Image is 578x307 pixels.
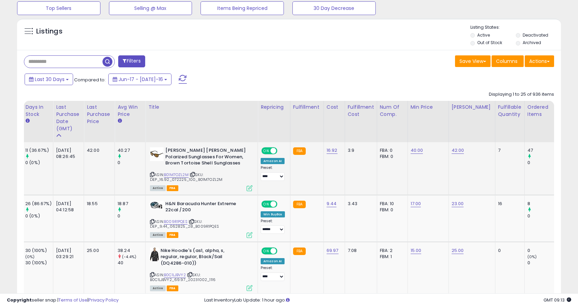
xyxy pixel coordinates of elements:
div: [DATE] 03:29:21 [56,248,79,260]
div: Last Purchase Price [87,104,112,125]
label: Deactivated [523,32,548,38]
div: Fulfillable Quantity [498,104,522,118]
small: FBA [293,201,306,208]
div: Days In Stock [25,104,50,118]
div: ASIN: [150,248,252,291]
div: [PERSON_NAME] [452,104,492,111]
span: OFF [276,248,287,254]
div: Amazon AI [261,158,285,164]
strong: Copyright [7,297,32,303]
img: 41puDOuB5dL._SL40_.jpg [150,201,164,210]
a: 40.00 [411,147,423,154]
label: Active [477,32,490,38]
small: FBA [293,147,306,155]
div: 0 [527,213,555,219]
span: OFF [276,148,287,154]
label: Out of Stock [477,40,502,45]
div: 0 [527,248,555,254]
div: 3.43 [348,201,372,207]
b: H&N Baracuda Hunter Extreme 22cal /200 [165,201,248,215]
span: | SKU: B0C1LJBVY2_69.97_20231002_1116 [150,272,216,282]
a: B009R1PQES [164,219,188,225]
div: 11 (36.67%) [25,147,53,153]
div: 30 (100%) [25,260,53,266]
div: 0 [527,160,555,166]
div: 40 [118,260,145,266]
span: OFF [276,201,287,207]
small: (-4.4%) [122,254,136,259]
div: 0 [118,160,145,166]
label: Archived [523,40,541,45]
small: (0%) [25,254,35,259]
span: Compared to: [74,77,106,83]
b: Nike Hoodie's (as1, alpha, s, regular, regular, Black/Sail (DQ4286-010)) [161,248,244,268]
h5: Listings [36,27,63,36]
a: 69.97 [327,247,339,254]
button: Filters [118,55,145,67]
div: Preset: [261,165,285,181]
span: FBA [167,232,178,238]
div: 40.27 [118,147,145,153]
div: 18.87 [118,201,145,207]
div: FBA: 2 [380,248,402,254]
a: 15.00 [411,247,422,254]
div: Amazon AI [261,258,285,264]
div: 7.08 [348,248,372,254]
div: Min Price [411,104,446,111]
button: Top Sellers [17,1,100,15]
button: Columns [492,55,524,67]
span: | SKU: DEP_16.92_072225_100_B01M7OZL2M [150,172,222,182]
div: 0 [527,260,555,266]
div: Fulfillment Cost [348,104,374,118]
a: Terms of Use [58,297,87,303]
div: [DATE] 04:12:58 [56,201,79,213]
a: B0C1LJBVY2 [164,272,186,278]
div: Repricing [261,104,287,111]
p: Listing States: [470,24,561,31]
div: seller snap | | [7,297,119,304]
a: 42.00 [452,147,464,154]
span: ON [262,148,271,154]
small: FBA [293,248,306,255]
b: [PERSON_NAME] [PERSON_NAME] Polarized Sunglasses For Women, Brown Tortoise Shell Sunglasses [165,147,248,168]
button: Selling @ Max [109,1,192,15]
div: Fulfillment [293,104,321,111]
div: [DATE] 08:26:45 [56,147,79,160]
a: 16.92 [327,147,338,154]
div: 18.55 [87,201,109,207]
div: Win BuyBox [261,211,285,217]
div: 0 [498,248,519,254]
div: 7 [498,147,519,153]
a: 25.00 [452,247,464,254]
div: Ordered Items [527,104,552,118]
a: 9.44 [327,200,337,207]
button: Save View [455,55,491,67]
small: (0%) [527,254,537,259]
button: Jun-17 - [DATE]-16 [108,74,171,85]
div: Last Purchase Date (GMT) [56,104,81,132]
div: 16 [498,201,519,207]
div: 25.00 [87,248,109,254]
div: FBA: 0 [380,147,402,153]
div: ASIN: [150,201,252,237]
button: Last 30 Days [25,74,73,85]
span: Last 30 Days [35,76,65,83]
div: 26 (86.67%) [25,201,53,207]
div: FBA: 10 [380,201,402,207]
button: 30 Day Decrease [292,1,376,15]
div: Preset: [261,266,285,281]
a: B01M7OZL2M [164,172,189,178]
div: Title [148,104,255,111]
div: Last InventoryLab Update: 1 hour ago. [204,297,571,304]
a: 17.00 [411,200,421,207]
div: 42.00 [87,147,109,153]
div: Cost [327,104,342,111]
a: 23.00 [452,200,464,207]
div: 0 (0%) [25,160,53,166]
span: All listings currently available for purchase on Amazon [150,285,166,291]
img: 31b9PIIPKSL._SL40_.jpg [150,147,164,161]
span: ON [262,248,271,254]
div: FBM: 0 [380,207,402,213]
small: Avg Win Price. [118,118,122,124]
div: Preset: [261,219,285,234]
